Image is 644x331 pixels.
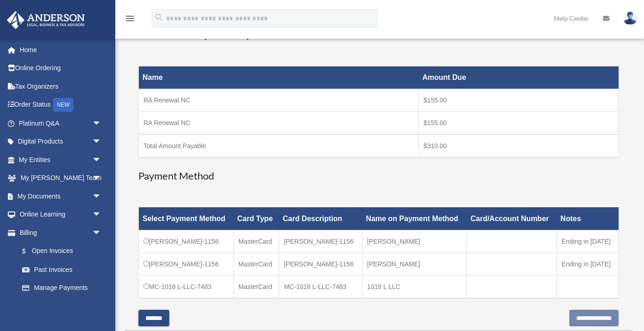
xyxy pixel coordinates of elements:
td: MasterCard [233,253,279,275]
th: Notes [557,207,619,230]
a: My Entitiesarrow_drop_down [6,150,115,169]
a: Online Learningarrow_drop_down [6,205,115,224]
a: My [PERSON_NAME] Teamarrow_drop_down [6,169,115,187]
h3: Payment Method [138,169,619,183]
td: [PERSON_NAME]-1156 [279,253,362,275]
a: Billingarrow_drop_down [6,223,111,242]
td: RA Renewal NC [139,89,419,112]
th: Card Type [233,207,279,230]
span: arrow_drop_down [92,223,111,242]
a: Tax Organizers [6,77,115,96]
span: arrow_drop_down [92,114,111,133]
td: Ending in [DATE] [557,253,619,275]
a: Past Invoices [13,260,111,279]
a: Home [6,41,115,59]
td: [PERSON_NAME] [362,230,467,253]
span: arrow_drop_down [92,132,111,151]
td: $155.00 [418,89,618,112]
img: User Pic [623,12,637,25]
span: arrow_drop_down [92,187,111,206]
td: MC-1018 L-LLC-7483 [139,275,234,298]
a: Digital Productsarrow_drop_down [6,132,115,151]
th: Name [139,66,419,89]
span: arrow_drop_down [92,169,111,188]
td: [PERSON_NAME]-1156 [139,253,234,275]
td: Ending in [DATE] [557,230,619,253]
td: MasterCard [233,230,279,253]
i: search [154,12,164,23]
td: RA Renewal NC [139,112,419,135]
i: menu [125,13,136,24]
a: My Documentsarrow_drop_down [6,187,115,205]
a: Platinum Q&Aarrow_drop_down [6,114,115,132]
th: Card/Account Number [467,207,557,230]
div: NEW [53,98,73,112]
span: arrow_drop_down [92,205,111,224]
th: Name on Payment Method [362,207,467,230]
td: [PERSON_NAME]-1156 [139,230,234,253]
a: Order StatusNEW [6,96,115,114]
a: Manage Payments [13,279,111,297]
a: $Open Invoices [13,242,106,261]
a: Online Ordering [6,59,115,78]
span: arrow_drop_down [92,150,111,169]
td: [PERSON_NAME]-1156 [279,230,362,253]
img: Anderson Advisors Platinum Portal [4,11,88,29]
td: MC-1018 L-LLC-7483 [279,275,362,298]
th: Amount Due [418,66,618,89]
td: MasterCard [233,275,279,298]
td: $155.00 [418,112,618,135]
td: [PERSON_NAME] [362,253,467,275]
td: $310.00 [418,134,618,157]
td: 1018 L LLC [362,275,467,298]
th: Card Description [279,207,362,230]
th: Select Payment Method [139,207,234,230]
span: $ [27,246,32,257]
a: menu [125,16,136,24]
a: Events Calendar [6,297,115,315]
td: Total Amount Payable [139,134,419,157]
